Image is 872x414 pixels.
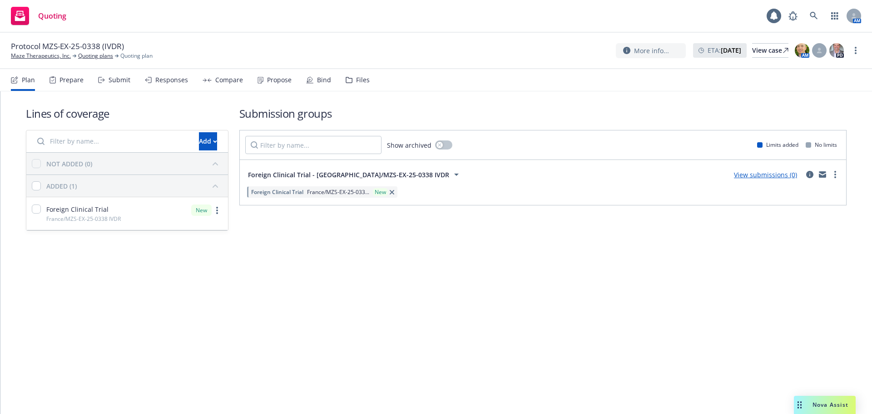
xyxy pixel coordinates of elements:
[752,44,788,57] div: View case
[46,215,121,223] span: France/MZS-EX-25-0338 IVDR
[721,46,741,55] strong: [DATE]
[784,7,802,25] a: Report a Bug
[795,43,809,58] img: photo
[32,132,193,150] input: Filter by name...
[26,106,228,121] h1: Lines of coverage
[245,136,381,154] input: Filter by name...
[850,45,861,56] a: more
[794,396,856,414] button: Nova Assist
[356,76,370,84] div: Files
[267,76,292,84] div: Propose
[248,170,449,180] span: Foreign Clinical Trial - [GEOGRAPHIC_DATA]/MZS-EX-25-0338 IVDR
[806,141,837,149] div: No limits
[120,52,153,60] span: Quoting plan
[317,76,331,84] div: Bind
[22,76,35,84] div: Plan
[307,188,369,196] span: France/MZS-EX-25-033...
[7,3,70,29] a: Quoting
[813,401,848,409] span: Nova Assist
[11,52,71,60] a: Maze Therapeutics, Inc.
[239,106,847,121] h1: Submission groups
[155,76,188,84] div: Responses
[46,156,223,171] button: NOT ADDED (0)
[804,169,815,180] a: circleInformation
[245,165,465,184] button: Foreign Clinical Trial - [GEOGRAPHIC_DATA]/MZS-EX-25-0338 IVDR
[78,52,113,60] a: Quoting plans
[616,43,686,58] button: More info...
[634,46,669,55] span: More info...
[734,170,797,179] a: View submissions (0)
[11,41,124,52] span: Protocol MZS-EX-25-0338 (IVDR)
[46,179,223,193] button: ADDED (1)
[199,132,217,150] button: Add
[829,43,844,58] img: photo
[387,140,431,150] span: Show archived
[212,205,223,216] a: more
[46,205,109,214] span: Foreign Clinical Trial
[109,76,130,84] div: Submit
[708,45,741,55] span: ETA :
[794,396,805,414] div: Drag to move
[251,188,303,196] span: Foreign Clinical Trial
[38,12,66,20] span: Quoting
[46,181,77,191] div: ADDED (1)
[826,7,844,25] a: Switch app
[757,141,798,149] div: Limits added
[215,76,243,84] div: Compare
[830,169,841,180] a: more
[817,169,828,180] a: mail
[59,76,84,84] div: Prepare
[805,7,823,25] a: Search
[752,43,788,58] a: View case
[46,159,92,169] div: NOT ADDED (0)
[199,133,217,150] div: Add
[191,205,212,216] div: New
[373,188,388,196] div: New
